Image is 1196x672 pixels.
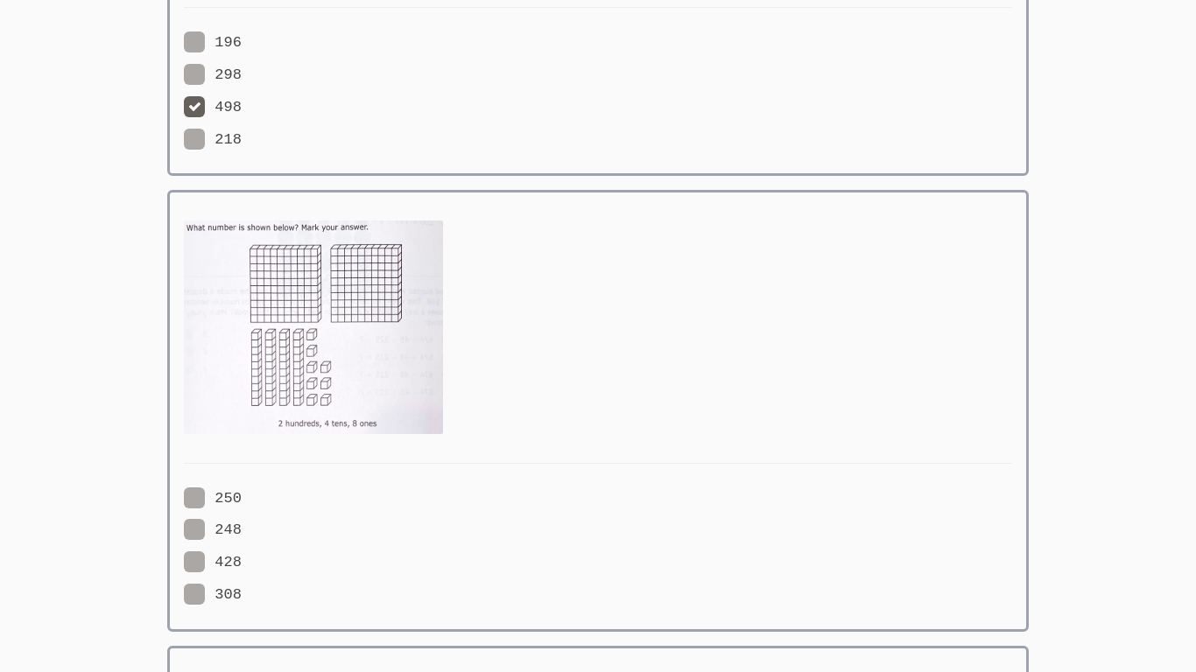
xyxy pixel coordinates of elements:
[184,584,242,606] label: 308
[184,220,443,434] img: Screenshot 2024-07-16 at 10.22.37 AM.png
[184,487,242,510] label: 250
[184,64,242,87] label: 298
[184,31,242,54] label: 196
[184,129,242,151] label: 218
[184,519,242,542] label: 248
[184,551,242,574] label: 428
[184,96,242,119] label: 498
